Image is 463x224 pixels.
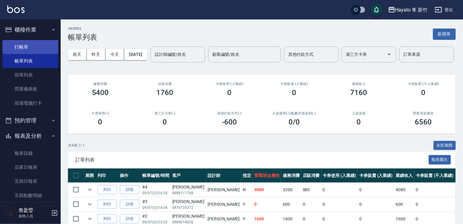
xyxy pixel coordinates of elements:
button: 全部展開 [434,141,456,150]
h2: 店販消費 [140,82,190,86]
th: 操作 [118,168,141,183]
h2: 入金使用(-) /點數折抵金額(-) [269,111,319,115]
td: 600 [394,197,414,212]
a: 現場電腦打卡 [2,96,58,110]
button: Open [384,49,394,59]
td: #3 [141,197,171,212]
h3: 服務消費 [75,82,125,86]
button: 預約管理 [2,113,58,128]
div: [PERSON_NAME] [172,199,204,205]
p: 09/07 (日) 16:34 [142,205,169,210]
td: 4080 [253,183,281,197]
h3: 7160 [350,88,367,97]
button: 列印 [97,185,117,195]
button: [DATE] [124,49,147,60]
p: 0976133372 [172,205,204,210]
td: 880 [301,183,321,197]
td: 0 [321,183,358,197]
button: 報表及分析 [2,128,58,144]
a: 帳單列表 [2,54,58,68]
th: 卡券販賣 (不入業績) [414,168,455,183]
button: 新開單 [433,29,456,40]
a: 詳情 [120,185,139,195]
p: 09/07 (日) 16:35 [142,190,169,196]
td: 0 [301,197,321,212]
th: 設計師 [206,168,241,183]
td: 0 [414,183,455,197]
td: [PERSON_NAME] [206,197,241,212]
button: 昨天 [87,49,106,60]
h2: 其他付款方式(-) [204,111,255,115]
h2: 入金儲值 [334,111,384,115]
th: 指定 [241,168,253,183]
h3: 帳單列表 [68,33,97,42]
a: 詳情 [120,200,139,209]
a: 打帳單 [2,40,58,54]
th: 展開 [84,168,96,183]
h5: 詹盈瑩 [19,207,49,213]
h3: 1760 [157,88,174,97]
img: Logo [7,5,25,13]
h2: 營業現金應收 [398,111,448,115]
a: 掛單列表 [2,68,58,82]
a: 詳情 [120,214,139,224]
h3: 6560 [415,118,432,126]
div: [PERSON_NAME] [172,184,204,190]
h3: 0 [292,88,296,97]
h3: 0 [228,88,232,97]
button: 登出 [432,4,456,15]
th: 卡券販賣 (入業績) [358,168,394,183]
button: 今天 [106,49,124,60]
h2: ORDERS [68,27,97,31]
th: 帳單編號/時間 [141,168,171,183]
h2: 卡券販賣 (不入業績) [398,82,448,86]
span: 訂單列表 [75,157,429,163]
a: 新開單 [433,31,456,37]
button: 前天 [68,49,87,60]
h3: 0 /0 [289,118,300,126]
button: 櫃檯作業 [2,22,58,38]
td: N [241,183,253,197]
th: 卡券使用 (入業績) [321,168,358,183]
h2: 業績收入 [334,82,384,86]
a: 報表匯出 [429,157,451,162]
h3: -600 [222,118,237,126]
h3: 0 [98,118,103,126]
th: 客戶 [171,168,206,183]
a: 互助點數明細 [2,188,58,202]
th: 業績收入 [394,168,414,183]
h3: 0 [357,118,361,126]
th: 店販消費 [301,168,321,183]
th: 列印 [96,168,118,183]
td: 600 [281,197,301,212]
h2: 卡券使用 (入業績) [204,82,255,86]
h2: 卡券使用(-) [75,111,125,115]
h3: 5400 [92,88,109,97]
div: [PERSON_NAME] [172,213,204,219]
button: save [370,4,383,16]
h3: 0 [421,88,426,97]
div: Hayato 隼 新竹 [395,6,428,14]
td: 4080 [394,183,414,197]
td: 0 [358,183,394,197]
button: expand row [85,214,94,223]
button: 列印 [97,214,117,224]
td: #4 [141,183,171,197]
td: 0 [414,197,455,212]
th: 服務消費 [281,168,301,183]
a: 營業儀表板 [2,82,58,96]
p: 0989111708 [172,190,204,196]
p: 共 4 筆, 1 / 1 [68,143,85,148]
button: 列印 [97,200,117,209]
img: Person [5,207,17,219]
td: [PERSON_NAME] [206,183,241,197]
a: 互助日報表 [2,174,58,188]
button: 報表匯出 [429,155,451,165]
h2: 卡券販賣 (入業績) [269,82,319,86]
td: 0 [321,197,358,212]
td: 0 [358,197,394,212]
td: Y [241,197,253,212]
td: 3200 [281,183,301,197]
a: 店家日報表 [2,160,58,174]
button: Hayato 隼 新竹 [386,4,430,16]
